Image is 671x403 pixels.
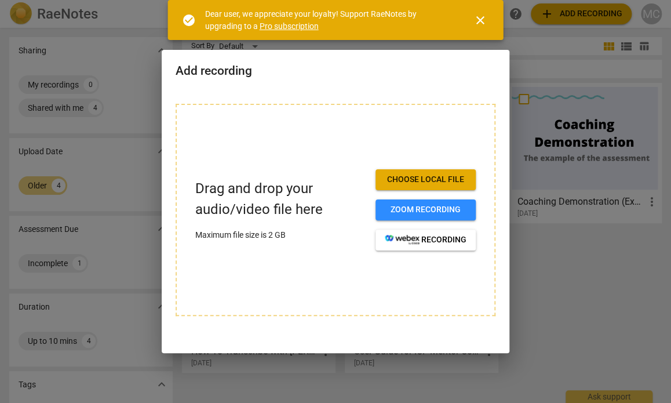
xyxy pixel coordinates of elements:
[182,13,196,27] span: check_circle
[375,199,476,220] button: Zoom recording
[205,8,453,32] div: Dear user, we appreciate your loyalty! Support RaeNotes by upgrading to a
[385,234,466,246] span: recording
[375,169,476,190] button: Choose local file
[385,174,466,186] span: Choose local file
[466,6,494,34] button: Close
[473,13,487,27] span: close
[195,229,366,241] p: Maximum file size is 2 GB
[260,21,319,31] a: Pro subscription
[385,204,466,216] span: Zoom recording
[195,179,366,219] p: Drag and drop your audio/video file here
[176,64,495,78] h2: Add recording
[375,230,476,250] button: recording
